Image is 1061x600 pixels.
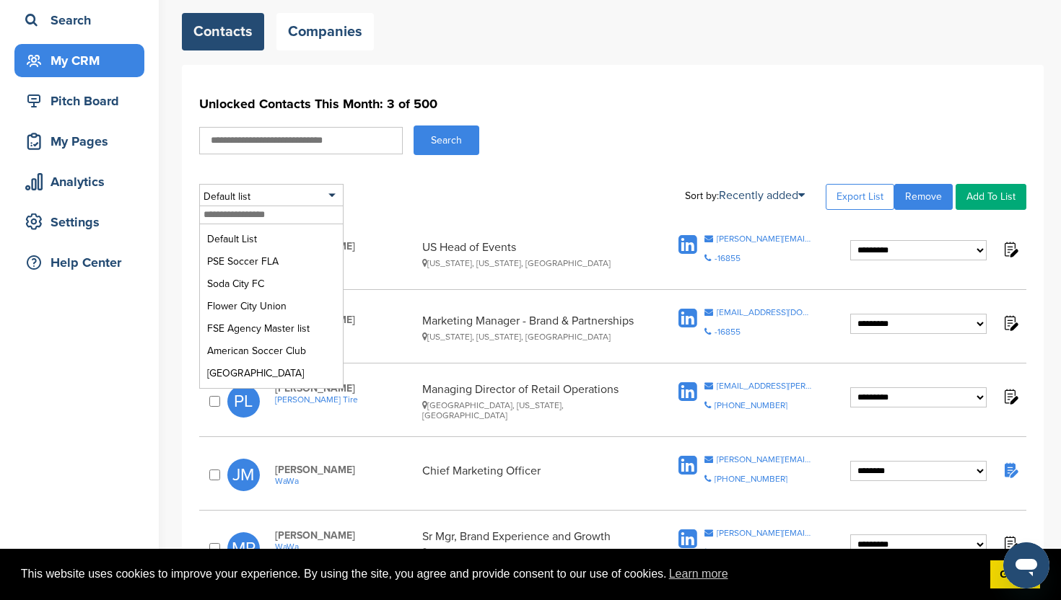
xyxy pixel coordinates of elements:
a: [PERSON_NAME] Tire [275,394,415,405]
a: Remove [894,184,953,210]
a: dismiss cookie message [990,560,1040,589]
img: Notes [1001,240,1019,258]
div: My CRM [22,48,144,74]
img: Notes [1001,387,1019,405]
div: -16855 [715,254,741,262]
div: Pitch Board [22,88,144,114]
li: American Soccer Club [204,340,339,362]
a: Contacts [182,13,264,50]
div: [PERSON_NAME][EMAIL_ADDRESS][PERSON_NAME][DOMAIN_NAME] [717,529,813,537]
div: Managing Director of Retail Operations [422,382,642,420]
li: Default List [204,228,339,250]
span: MP [227,532,260,565]
span: [PERSON_NAME] [275,464,415,476]
div: [PERSON_NAME][EMAIL_ADDRESS][PERSON_NAME][DOMAIN_NAME] [717,455,813,464]
span: [PERSON_NAME] [275,529,415,542]
div: Help Center [22,250,144,275]
li: Flower City Union [204,295,339,317]
a: Pitch Board [14,84,144,118]
a: WaWa [275,542,415,552]
a: HSBC [275,326,415,336]
a: Export List [826,184,894,210]
div: US Head of Events [422,240,642,268]
a: My Pages [14,125,144,158]
a: Help Center [14,246,144,279]
h1: Unlocked Contacts This Month: 3 of 500 [199,91,1026,117]
a: My CRM [14,44,144,77]
div: [EMAIL_ADDRESS][PERSON_NAME][DOMAIN_NAME] [717,381,813,390]
div: Sort by: [685,190,805,201]
div: Analytics [22,169,144,195]
span: [PERSON_NAME] [275,240,415,252]
li: FSE Agency Master list [204,317,339,340]
li: Soda City FC [204,273,339,295]
div: [PHONE_NUMBER] [715,475,787,483]
div: Sr Mgr, Brand Experience and Growth [422,529,642,568]
div: Search [22,7,144,33]
a: Companies [276,13,374,50]
iframe: Button to launch messaging window [1003,542,1049,588]
div: [US_STATE], [US_STATE], [GEOGRAPHIC_DATA] [422,332,642,342]
a: Settings [14,206,144,239]
div: [PHONE_NUMBER] [715,401,787,410]
div: [GEOGRAPHIC_DATA], [US_STATE], [GEOGRAPHIC_DATA] [422,547,642,568]
div: [PERSON_NAME][EMAIL_ADDRESS][PERSON_NAME][DOMAIN_NAME] [717,234,813,243]
img: Notes [1001,534,1019,552]
div: [US_STATE], [US_STATE], [GEOGRAPHIC_DATA] [422,258,642,268]
span: [PERSON_NAME] [275,382,415,394]
span: JM [227,459,260,491]
div: Settings [22,209,144,235]
div: -16855 [715,327,741,336]
img: Notes fill [1001,461,1019,479]
div: [GEOGRAPHIC_DATA], [US_STATE], [GEOGRAPHIC_DATA] [422,400,642,420]
div: Marketing Manager - Brand & Partnerships [422,314,642,342]
div: Default list [199,184,344,210]
a: Recently added [719,188,805,203]
li: PSE Soccer FLA [204,250,339,273]
a: HSBC [275,252,415,262]
button: Search [414,125,479,155]
span: [PERSON_NAME] [275,314,415,326]
span: PL [227,385,260,418]
div: [EMAIL_ADDRESS][DOMAIN_NAME] [717,308,813,317]
img: Notes [1001,314,1019,332]
a: Analytics [14,165,144,198]
li: [GEOGRAPHIC_DATA] [204,362,339,384]
div: My Pages [22,128,144,154]
span: This website uses cookies to improve your experience. By using the site, you agree and provide co... [21,563,979,585]
div: Chief Marketing Officer [422,464,642,486]
a: learn more about cookies [667,563,730,585]
a: Search [14,4,144,37]
a: Add To List [956,184,1026,210]
a: WaWa [275,476,415,486]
